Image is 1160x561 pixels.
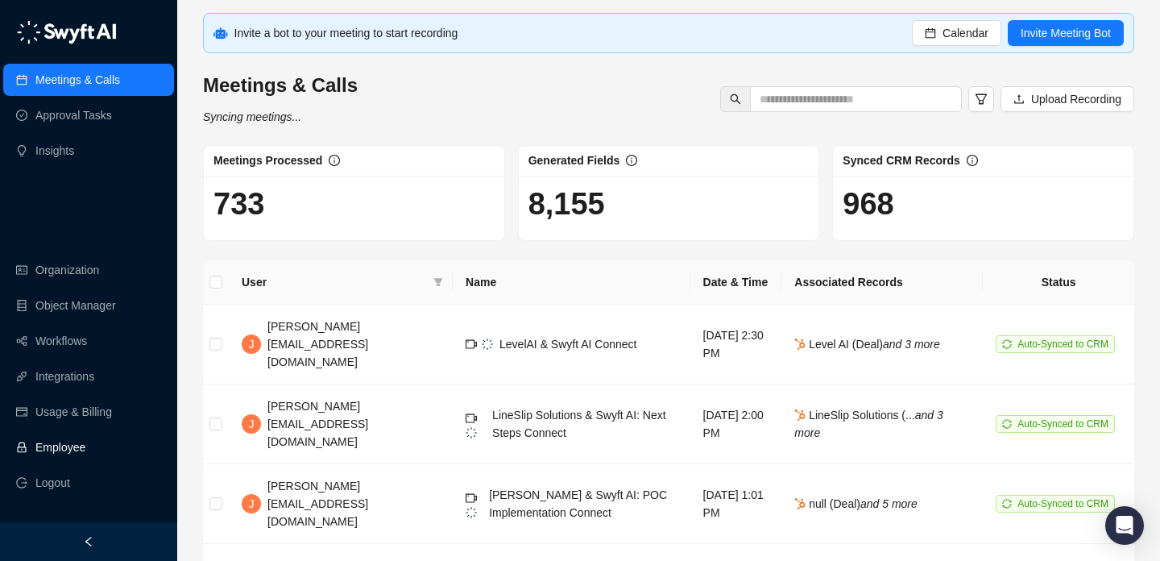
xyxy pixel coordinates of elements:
[1017,418,1108,430] span: Auto-Synced to CRM
[1021,24,1111,42] span: Invite Meeting Bot
[466,413,477,424] span: video-camera
[267,480,368,528] span: [PERSON_NAME][EMAIL_ADDRESS][DOMAIN_NAME]
[234,27,458,39] span: Invite a bot to your meeting to start recording
[249,415,255,433] span: J
[203,73,358,98] h3: Meetings & Calls
[843,154,959,167] span: Synced CRM Records
[794,409,942,439] i: and 3 more
[35,135,74,167] a: Insights
[482,339,493,350] img: logo-small-inverted-DW8HDUn_.png
[35,254,99,286] a: Organization
[1017,339,1108,350] span: Auto-Synced to CRM
[499,338,636,351] span: LevelAI & Swyft AI Connect
[430,270,446,294] span: filter
[35,360,94,393] a: Integrations
[1031,90,1121,108] span: Upload Recording
[35,64,120,96] a: Meetings & Calls
[1013,93,1025,105] span: upload
[1002,499,1012,509] span: sync
[690,305,782,384] td: [DATE] 2:30 PM
[453,260,690,305] th: Name
[781,260,983,305] th: Associated Records
[843,185,1124,222] h1: 968
[912,20,1001,46] button: Calendar
[267,400,368,448] span: [PERSON_NAME][EMAIL_ADDRESS][DOMAIN_NAME]
[528,185,810,222] h1: 8,155
[249,495,255,513] span: J
[1002,419,1012,429] span: sync
[925,27,936,39] span: calendar
[794,338,940,351] span: Level AI (Deal)
[213,185,495,222] h1: 733
[492,409,666,439] span: LineSlip Solutions & Swyft AI: Next Steps Connect
[1017,498,1108,509] span: Auto-Synced to CRM
[489,488,667,519] span: [PERSON_NAME] & Swyft AI: POC Implementation Connect
[466,427,477,438] img: logo-small-inverted-DW8HDUn_.png
[794,409,942,439] span: LineSlip Solutions (...
[35,289,116,322] a: Object Manager
[249,335,255,353] span: J
[1105,506,1144,545] div: Open Intercom Messenger
[35,99,112,131] a: Approval Tasks
[983,260,1134,305] th: Status
[690,464,782,544] td: [DATE] 1:01 PM
[203,110,301,123] i: Syncing meetings...
[942,24,988,42] span: Calendar
[730,93,741,105] span: search
[83,536,94,547] span: left
[860,497,918,510] i: and 5 more
[35,396,112,428] a: Usage & Billing
[690,384,782,464] td: [DATE] 2:00 PM
[975,93,988,106] span: filter
[433,277,443,287] span: filter
[329,155,340,166] span: info-circle
[242,273,427,291] span: User
[528,154,620,167] span: Generated Fields
[794,497,918,510] span: null (Deal)
[16,20,117,44] img: logo-05li4sbe.png
[1002,339,1012,349] span: sync
[626,155,637,166] span: info-circle
[213,154,322,167] span: Meetings Processed
[466,492,477,504] span: video-camera
[16,477,27,488] span: logout
[466,339,477,350] span: video-camera
[35,467,70,499] span: Logout
[466,507,477,518] img: logo-small-inverted-DW8HDUn_.png
[35,431,85,463] a: Employee
[883,338,940,351] i: and 3 more
[1000,86,1134,112] button: Upload Recording
[967,155,978,166] span: info-circle
[1008,20,1124,46] button: Invite Meeting Bot
[35,325,87,357] a: Workflows
[690,260,782,305] th: Date & Time
[267,320,368,368] span: [PERSON_NAME][EMAIL_ADDRESS][DOMAIN_NAME]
